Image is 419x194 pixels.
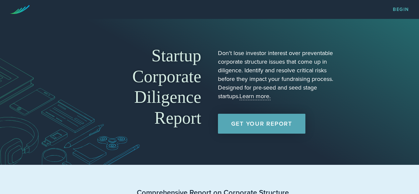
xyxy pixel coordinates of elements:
p: Don't lose investor interest over preventable corporate structure issues that come up in diligenc... [218,49,336,100]
a: Get Your Report [218,114,305,134]
a: Begin [393,7,409,12]
a: Learn more. [239,93,271,100]
h1: Startup Corporate Diligence Report [84,45,201,128]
